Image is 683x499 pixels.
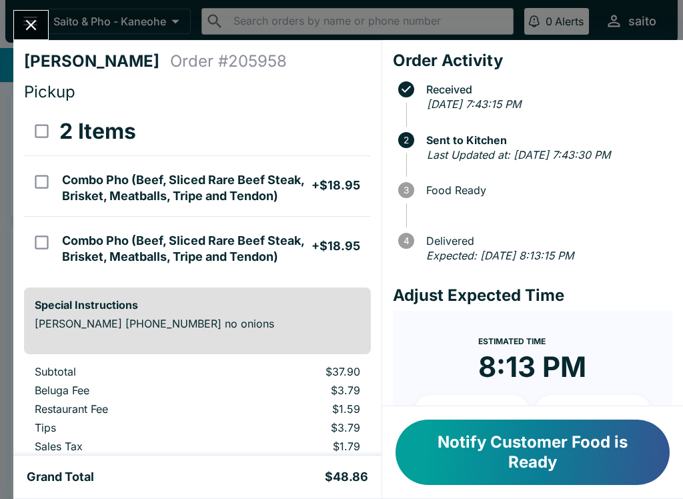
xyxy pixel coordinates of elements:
time: 8:13 PM [478,350,586,384]
h4: Adjust Expected Time [393,286,672,306]
em: Expected: [DATE] 8:13:15 PM [426,249,574,262]
text: 3 [404,185,409,195]
p: $1.59 [232,402,360,416]
span: Pickup [24,82,75,101]
h5: + $18.95 [311,238,360,254]
h4: Order Activity [393,51,672,71]
p: $1.79 [232,440,360,453]
p: Tips [35,421,211,434]
em: Last Updated at: [DATE] 7:43:30 PM [427,148,610,161]
h5: $48.86 [325,469,368,485]
h5: + $18.95 [311,177,360,193]
p: $3.79 [232,384,360,397]
button: + 10 [414,395,530,428]
p: Sales Tax [35,440,211,453]
h4: Order # 205958 [170,51,287,71]
h3: 2 Items [59,118,136,145]
table: orders table [24,365,371,458]
span: Sent to Kitchen [420,134,672,146]
table: orders table [24,107,371,277]
p: $3.79 [232,421,360,434]
button: + 20 [535,395,651,428]
h5: Grand Total [27,469,94,485]
h6: Special Instructions [35,298,360,312]
span: Estimated Time [478,336,546,346]
span: Food Ready [420,184,672,196]
p: [PERSON_NAME] [PHONE_NUMBER] no onions [35,317,360,330]
button: Notify Customer Food is Ready [396,420,670,485]
em: [DATE] 7:43:15 PM [427,97,521,111]
p: Beluga Fee [35,384,211,397]
button: Close [14,11,48,39]
h4: [PERSON_NAME] [24,51,170,71]
text: 4 [403,235,409,246]
p: Subtotal [35,365,211,378]
text: 2 [404,135,409,145]
p: Restaurant Fee [35,402,211,416]
span: Received [420,83,672,95]
h5: Combo Pho (Beef, Sliced Rare Beef Steak, Brisket, Meatballs, Tripe and Tendon) [62,172,311,204]
span: Delivered [420,235,672,247]
p: $37.90 [232,365,360,378]
h5: Combo Pho (Beef, Sliced Rare Beef Steak, Brisket, Meatballs, Tripe and Tendon) [62,233,311,265]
